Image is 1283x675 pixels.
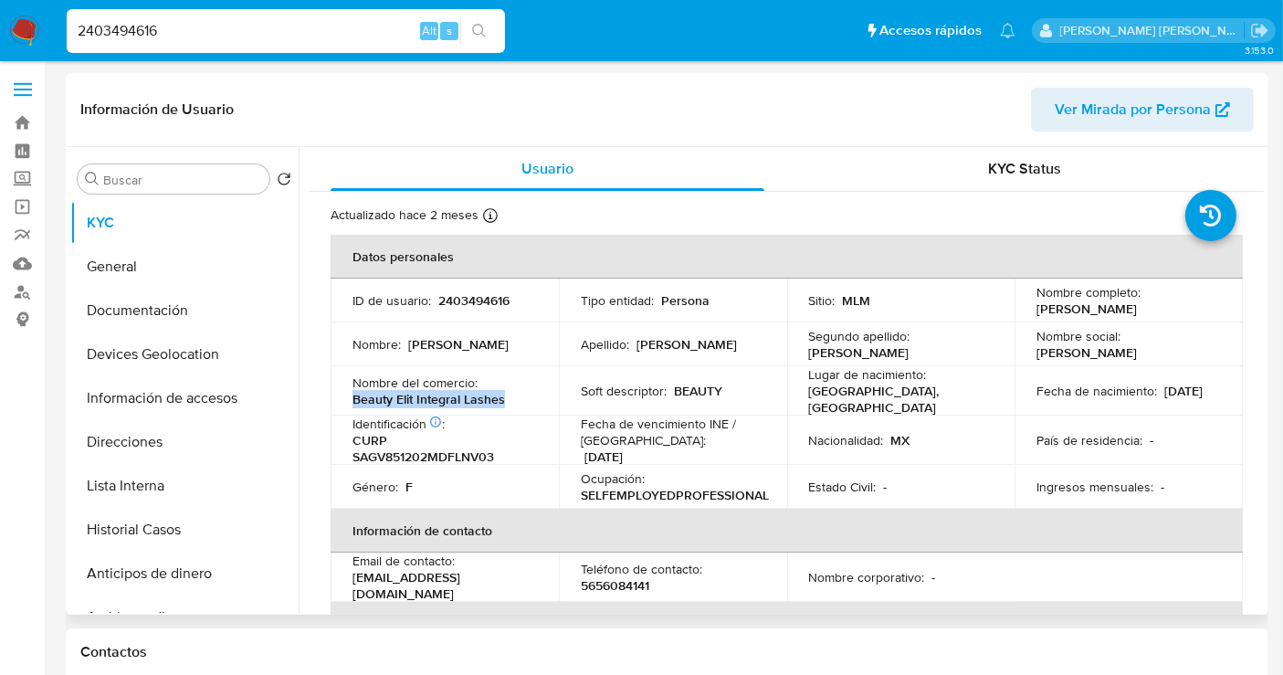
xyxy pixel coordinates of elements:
[352,432,530,465] p: CURP SAGV851202MDFLNV03
[1036,432,1142,448] p: País de residencia :
[581,577,649,594] p: 5656084141
[405,479,413,495] p: F
[70,289,299,332] button: Documentación
[581,470,645,487] p: Ocupación :
[809,366,927,383] p: Lugar de nacimiento :
[879,21,982,40] span: Accesos rápidos
[1161,479,1164,495] p: -
[661,292,710,309] p: Persona
[70,376,299,420] button: Información de accesos
[1036,344,1137,361] p: [PERSON_NAME]
[70,420,299,464] button: Direcciones
[352,416,445,432] p: Identificación :
[809,569,925,585] p: Nombre corporativo :
[1036,383,1157,399] p: Fecha de nacimiento :
[408,336,509,353] p: [PERSON_NAME]
[891,432,910,448] p: MX
[352,569,530,602] p: [EMAIL_ADDRESS][DOMAIN_NAME]
[674,383,722,399] p: BEAUTY
[80,100,234,119] h1: Información de Usuario
[809,383,986,416] p: [GEOGRAPHIC_DATA], [GEOGRAPHIC_DATA]
[352,336,401,353] p: Nombre :
[581,487,769,503] p: SELFEMPLOYEDPROFESSIONAL
[636,336,737,353] p: [PERSON_NAME]
[438,292,510,309] p: 2403494616
[581,336,629,353] p: Apellido :
[70,245,299,289] button: General
[352,553,455,569] p: Email de contacto :
[1055,88,1211,132] span: Ver Mirada por Persona
[331,602,1243,646] th: Verificación y cumplimiento
[85,172,100,186] button: Buscar
[103,172,262,188] input: Buscar
[521,158,573,179] span: Usuario
[809,292,836,309] p: Sitio :
[70,464,299,508] button: Lista Interna
[447,22,452,39] span: s
[331,509,1243,553] th: Información de contacto
[1250,21,1269,40] a: Salir
[1036,479,1153,495] p: Ingresos mensuales :
[581,383,667,399] p: Soft descriptor :
[80,643,1254,661] h1: Contactos
[809,328,910,344] p: Segundo apellido :
[581,416,765,448] p: Fecha de vencimiento INE / [GEOGRAPHIC_DATA] :
[422,22,436,39] span: Alt
[352,391,505,407] p: Beauty Elit Integral Lashes
[809,432,884,448] p: Nacionalidad :
[1060,22,1245,39] p: nancy.sanchezgarcia@mercadolibre.com.mx
[1036,301,1137,317] p: [PERSON_NAME]
[584,448,623,465] p: [DATE]
[352,479,398,495] p: Género :
[70,508,299,552] button: Historial Casos
[884,479,888,495] p: -
[70,332,299,376] button: Devices Geolocation
[581,292,654,309] p: Tipo entidad :
[70,201,299,245] button: KYC
[352,292,431,309] p: ID de usuario :
[70,596,299,639] button: Archivos adjuntos
[1164,383,1203,399] p: [DATE]
[581,561,702,577] p: Teléfono de contacto :
[352,374,478,391] p: Nombre del comercio :
[843,292,871,309] p: MLM
[1036,328,1120,344] p: Nombre social :
[932,569,936,585] p: -
[1036,284,1141,301] p: Nombre completo :
[67,19,505,43] input: Buscar usuario o caso...
[1150,432,1153,448] p: -
[277,172,291,192] button: Volver al orden por defecto
[70,552,299,596] button: Anticipos de dinero
[460,18,498,44] button: search-icon
[1000,23,1015,38] a: Notificaciones
[1031,88,1254,132] button: Ver Mirada por Persona
[331,235,1243,279] th: Datos personales
[331,206,478,224] p: Actualizado hace 2 meses
[989,158,1062,179] span: KYC Status
[809,479,877,495] p: Estado Civil :
[809,344,910,361] p: [PERSON_NAME]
